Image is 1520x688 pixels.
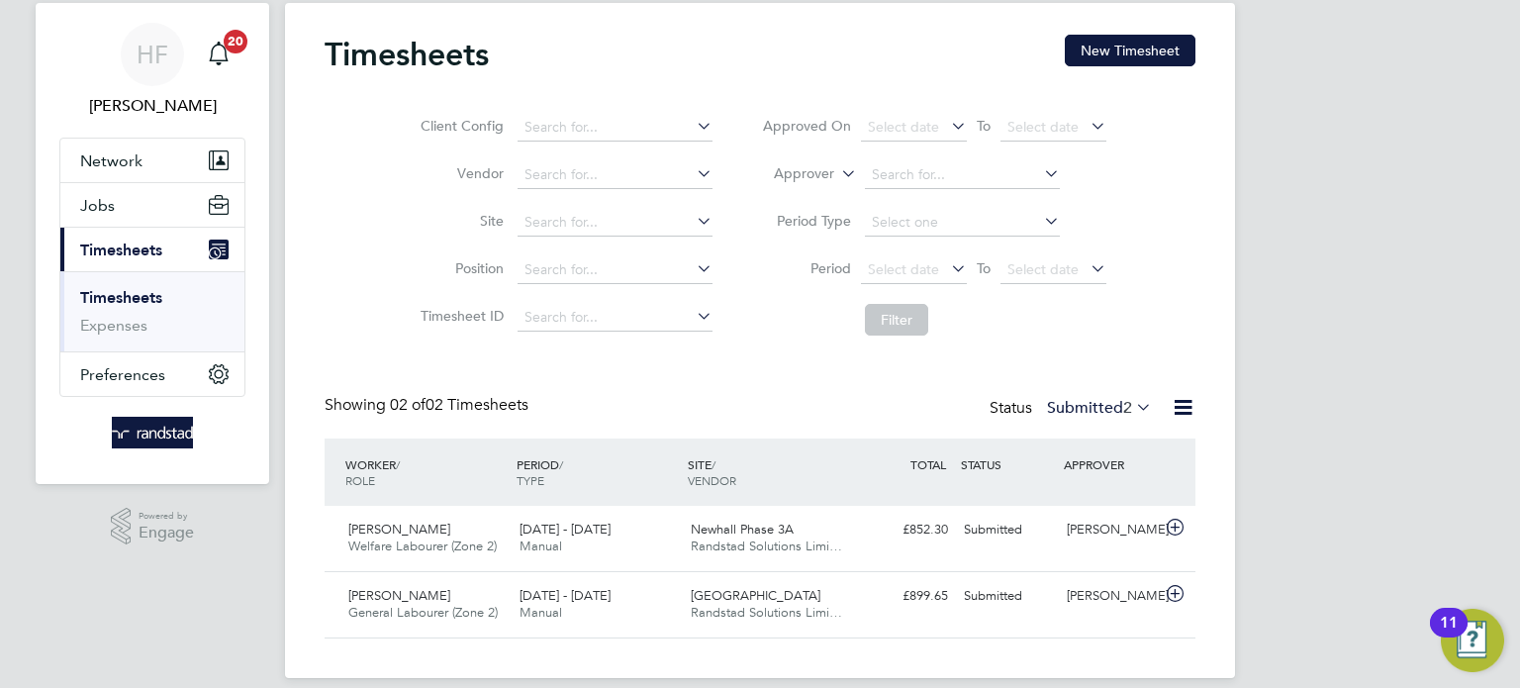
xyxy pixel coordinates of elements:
[688,472,736,488] span: VENDOR
[956,580,1059,613] div: Submitted
[712,456,715,472] span: /
[990,395,1156,423] div: Status
[139,508,194,525] span: Powered by
[865,161,1060,189] input: Search for...
[1441,609,1504,672] button: Open Resource Center, 11 new notifications
[865,209,1060,237] input: Select one
[348,587,450,604] span: [PERSON_NAME]
[518,304,712,332] input: Search for...
[1007,118,1079,136] span: Select date
[868,260,939,278] span: Select date
[60,352,244,396] button: Preferences
[224,30,247,53] span: 20
[691,587,820,604] span: [GEOGRAPHIC_DATA]
[325,35,489,74] h2: Timesheets
[390,395,528,415] span: 02 Timesheets
[517,472,544,488] span: TYPE
[691,538,842,554] span: Randstad Solutions Limi…
[80,241,162,259] span: Timesheets
[762,117,851,135] label: Approved On
[396,456,400,472] span: /
[199,23,238,86] a: 20
[520,587,611,604] span: [DATE] - [DATE]
[971,113,997,139] span: To
[1059,446,1162,482] div: APPROVER
[1047,398,1152,418] label: Submitted
[415,307,504,325] label: Timesheet ID
[325,395,532,416] div: Showing
[112,417,194,448] img: randstad-logo-retina.png
[59,94,245,118] span: Hollie Furby
[345,472,375,488] span: ROLE
[340,446,512,498] div: WORKER
[520,538,562,554] span: Manual
[1059,580,1162,613] div: [PERSON_NAME]
[59,23,245,118] a: HF[PERSON_NAME]
[868,118,939,136] span: Select date
[956,446,1059,482] div: STATUS
[1123,398,1132,418] span: 2
[80,316,147,335] a: Expenses
[853,514,956,546] div: £852.30
[415,117,504,135] label: Client Config
[111,508,195,545] a: Powered byEngage
[139,525,194,541] span: Engage
[520,604,562,621] span: Manual
[691,604,842,621] span: Randstad Solutions Limi…
[520,521,611,538] span: [DATE] - [DATE]
[910,456,946,472] span: TOTAL
[518,161,712,189] input: Search for...
[80,151,142,170] span: Network
[390,395,426,415] span: 02 of
[853,580,956,613] div: £899.65
[683,446,854,498] div: SITE
[956,514,1059,546] div: Submitted
[137,42,168,67] span: HF
[60,139,244,182] button: Network
[348,538,497,554] span: Welfare Labourer (Zone 2)
[512,446,683,498] div: PERIOD
[348,521,450,538] span: [PERSON_NAME]
[518,209,712,237] input: Search for...
[762,259,851,277] label: Period
[518,114,712,142] input: Search for...
[691,521,794,538] span: Newhall Phase 3A
[415,164,504,182] label: Vendor
[415,259,504,277] label: Position
[1059,514,1162,546] div: [PERSON_NAME]
[59,417,245,448] a: Go to home page
[1065,35,1195,66] button: New Timesheet
[762,212,851,230] label: Period Type
[60,228,244,271] button: Timesheets
[518,256,712,284] input: Search for...
[1440,623,1458,648] div: 11
[60,271,244,351] div: Timesheets
[745,164,834,184] label: Approver
[559,456,563,472] span: /
[80,365,165,384] span: Preferences
[36,3,269,484] nav: Main navigation
[865,304,928,336] button: Filter
[80,196,115,215] span: Jobs
[60,183,244,227] button: Jobs
[80,288,162,307] a: Timesheets
[415,212,504,230] label: Site
[971,255,997,281] span: To
[348,604,498,621] span: General Labourer (Zone 2)
[1007,260,1079,278] span: Select date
